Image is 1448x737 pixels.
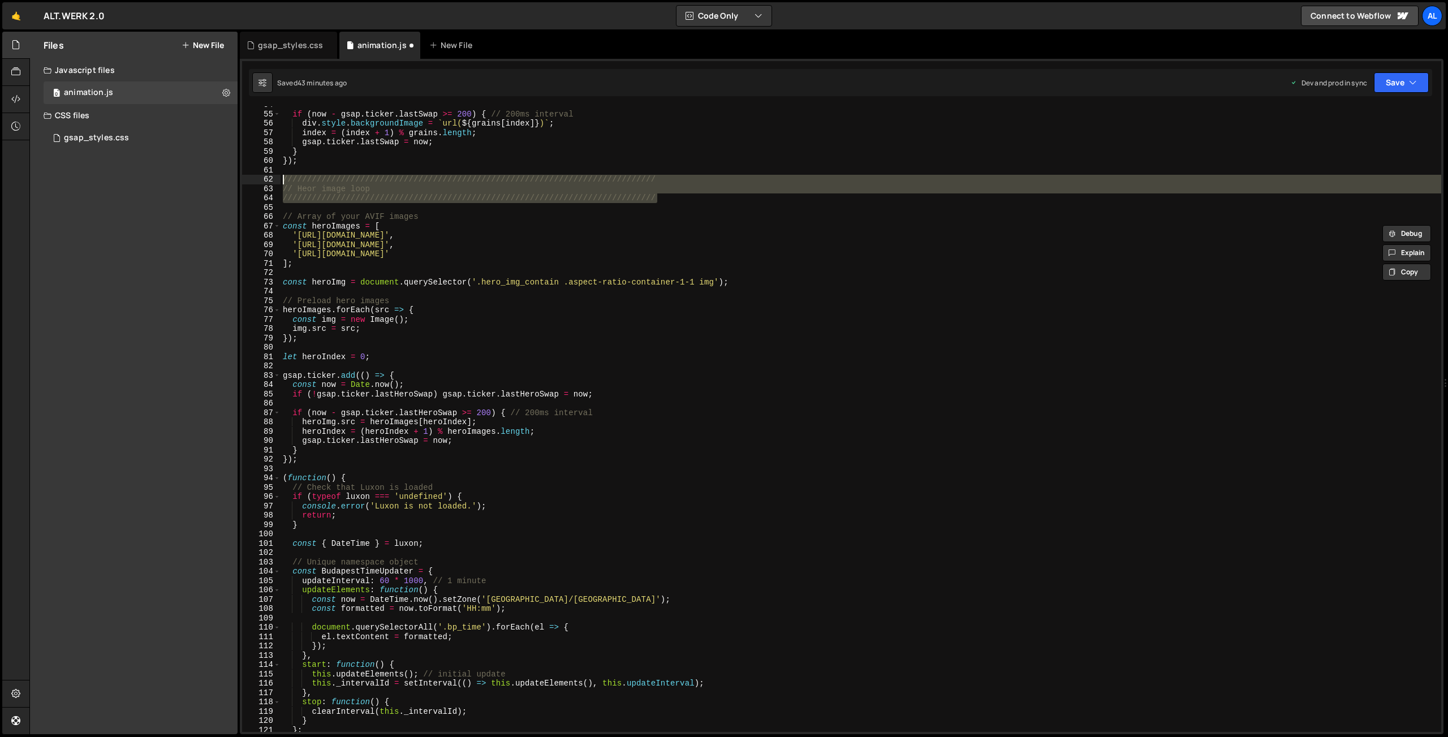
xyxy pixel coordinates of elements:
div: 65 [242,203,281,213]
div: gsap_styles.css [64,133,129,143]
div: gsap_styles.css [258,40,323,51]
div: ALT.WERK 2.0 [44,9,105,23]
div: 79 [242,334,281,343]
div: 83 [242,371,281,381]
div: 14912/40509.css [44,127,238,149]
div: 107 [242,595,281,605]
div: New File [429,40,477,51]
div: 70 [242,249,281,259]
div: 64 [242,193,281,203]
div: CSS files [30,104,238,127]
a: 🤙 [2,2,30,29]
div: 90 [242,436,281,446]
span: 0 [53,89,60,98]
div: 101 [242,539,281,549]
button: Explain [1382,244,1431,261]
div: 63 [242,184,281,194]
h2: Files [44,39,64,51]
div: 61 [242,166,281,175]
div: 108 [242,604,281,614]
div: 91 [242,446,281,455]
div: 95 [242,483,281,493]
div: 73 [242,278,281,287]
div: 105 [242,576,281,586]
div: 114 [242,660,281,670]
div: 74 [242,287,281,296]
a: Connect to Webflow [1301,6,1419,26]
div: 94 [242,473,281,483]
div: 106 [242,585,281,595]
div: 76 [242,305,281,315]
div: 58 [242,137,281,147]
div: 120 [242,716,281,726]
div: 72 [242,268,281,278]
div: 116 [242,679,281,688]
div: 14912/38821.js [44,81,238,104]
div: 89 [242,427,281,437]
div: 69 [242,240,281,250]
div: 98 [242,511,281,520]
div: 110 [242,623,281,632]
div: Saved [277,78,347,88]
div: 43 minutes ago [298,78,347,88]
div: 93 [242,464,281,474]
div: 97 [242,502,281,511]
button: Code Only [676,6,772,26]
div: 103 [242,558,281,567]
div: 55 [242,110,281,119]
div: animation.js [64,88,113,98]
div: 109 [242,614,281,623]
div: 68 [242,231,281,240]
div: 80 [242,343,281,352]
button: Debug [1382,225,1431,242]
div: 121 [242,726,281,735]
div: Dev and prod in sync [1290,78,1367,88]
div: 67 [242,222,281,231]
div: 119 [242,707,281,717]
div: Javascript files [30,59,238,81]
div: 111 [242,632,281,642]
div: 85 [242,390,281,399]
div: 112 [242,641,281,651]
div: 71 [242,259,281,269]
div: 59 [242,147,281,157]
button: Save [1374,72,1429,93]
div: 118 [242,697,281,707]
div: 62 [242,175,281,184]
div: 57 [242,128,281,138]
div: 113 [242,651,281,661]
div: 104 [242,567,281,576]
div: 87 [242,408,281,418]
div: 84 [242,380,281,390]
div: 66 [242,212,281,222]
div: animation.js [357,40,407,51]
div: 86 [242,399,281,408]
div: 78 [242,324,281,334]
div: 77 [242,315,281,325]
div: 81 [242,352,281,362]
div: 88 [242,417,281,427]
div: 82 [242,361,281,371]
button: Copy [1382,264,1431,281]
div: 115 [242,670,281,679]
div: 102 [242,548,281,558]
div: 56 [242,119,281,128]
div: 100 [242,529,281,539]
div: 99 [242,520,281,530]
div: 96 [242,492,281,502]
div: 75 [242,296,281,306]
div: 117 [242,688,281,698]
div: 60 [242,156,281,166]
a: AL [1422,6,1442,26]
button: New File [182,41,224,50]
div: 92 [242,455,281,464]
